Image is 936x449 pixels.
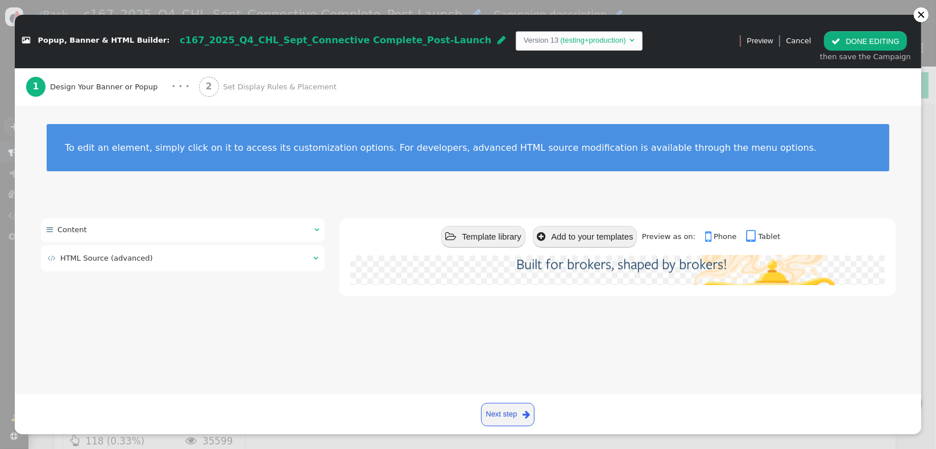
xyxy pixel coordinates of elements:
a: Cancel [786,36,811,45]
button: DONE EDITING [824,31,906,51]
span:  [523,408,530,421]
td: (testing+production) [558,35,627,46]
span: Preview as on: [642,232,703,241]
span:  [314,226,319,233]
span:  [705,229,714,244]
a: 2 Set Display Rules & Placement [199,68,361,106]
span:  [22,37,30,44]
a: Phone [705,232,744,241]
span:  [831,37,840,46]
button: Add to your templates [533,226,637,248]
h3: Built for brokers, shaped by brokers! [516,254,743,272]
b: 1 [32,81,39,92]
span:  [498,35,506,44]
span: c167_2025_Q4_CHL_Sept_Connective Complete_Post-Launch [180,35,491,46]
span: Design Your Banner or Popup [50,81,162,93]
span: Set Display Rules & Placement [223,81,341,93]
span:  [630,36,635,44]
b: 2 [206,81,212,92]
span:  [47,226,53,233]
div: then save the Campaign [820,51,911,63]
a: Preview [747,31,773,51]
a: Tablet [747,232,781,241]
span:  [747,229,759,244]
span: Preview [747,35,773,47]
span:  [445,232,456,242]
a: 1 Design Your Banner or Popup · · · [26,68,199,106]
td: Version 13 [524,35,558,46]
span: HTML Source (advanced) [60,254,153,262]
div: · · · [172,80,189,94]
span:  [313,254,318,262]
span:  [48,254,56,262]
a: Next step [481,403,535,426]
img: 584095cb-8193-f011-b4cc-00224896a6a8 [680,185,850,355]
span: Popup, Banner & HTML Builder: [38,36,170,45]
button: Template library [441,226,525,248]
span:  [537,232,545,242]
div: To edit an element, simply click on it to access its customization options. For developers, advan... [65,142,871,153]
span: Content [57,225,87,234]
